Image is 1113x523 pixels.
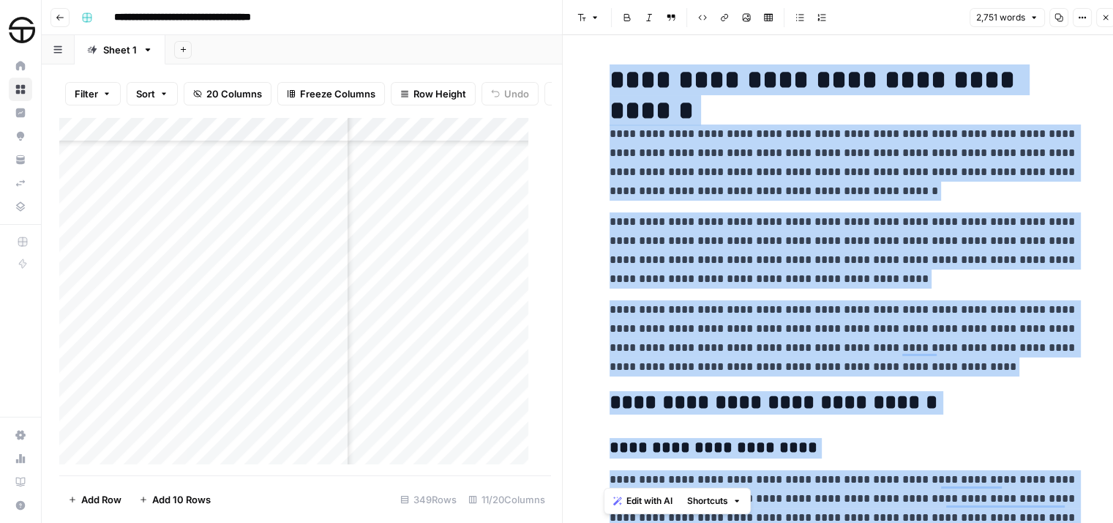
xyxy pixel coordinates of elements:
span: Add 10 Rows [152,492,211,507]
a: Learning Hub [9,470,32,494]
a: Settings [9,423,32,447]
button: Edit with AI [607,492,678,511]
button: Shortcuts [681,492,747,511]
span: Sort [136,86,155,101]
button: Sort [127,82,178,105]
a: Usage [9,447,32,470]
button: Undo [481,82,539,105]
button: Help + Support [9,494,32,517]
a: Opportunities [9,125,32,148]
button: Workspace: SimpleTire [9,12,32,48]
div: 349 Rows [394,488,462,511]
span: Undo [504,86,529,101]
img: SimpleTire Logo [9,17,35,43]
button: Row Height [391,82,476,105]
button: Add 10 Rows [130,488,220,511]
button: Freeze Columns [277,82,385,105]
span: Row Height [413,86,466,101]
button: 2,751 words [970,8,1045,27]
a: Data Library [9,195,32,218]
a: Your Data [9,148,32,171]
a: Home [9,54,32,78]
button: 20 Columns [184,82,271,105]
span: Edit with AI [626,494,672,508]
span: 2,751 words [976,11,1025,24]
div: 11/20 Columns [462,488,551,511]
span: Filter [75,86,98,101]
span: Shortcuts [687,494,728,508]
span: Freeze Columns [300,86,375,101]
span: 20 Columns [206,86,262,101]
a: Browse [9,78,32,101]
a: Sheet 1 [75,35,165,64]
div: Sheet 1 [103,42,137,57]
span: Add Row [81,492,121,507]
a: Insights [9,101,32,125]
a: Syncs [9,171,32,195]
button: Add Row [59,488,130,511]
button: Filter [65,82,121,105]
